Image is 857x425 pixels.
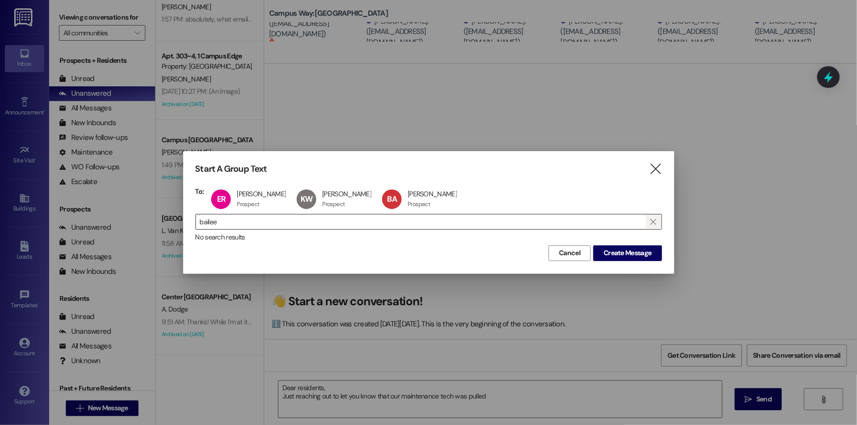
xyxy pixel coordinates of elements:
[322,189,371,198] div: [PERSON_NAME]
[200,215,646,229] input: Search for any contact or apartment
[604,248,651,258] span: Create Message
[237,189,286,198] div: [PERSON_NAME]
[195,232,662,242] div: No search results
[195,163,267,175] h3: Start A Group Text
[217,194,225,204] span: ER
[237,200,259,208] div: Prospect
[408,189,457,198] div: [PERSON_NAME]
[559,248,581,258] span: Cancel
[649,164,662,174] i: 
[646,214,662,229] button: Clear text
[651,218,656,226] i: 
[301,194,312,204] span: KW
[195,187,204,196] h3: To:
[549,245,591,261] button: Cancel
[408,200,430,208] div: Prospect
[593,245,662,261] button: Create Message
[322,200,345,208] div: Prospect
[387,194,397,204] span: BA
